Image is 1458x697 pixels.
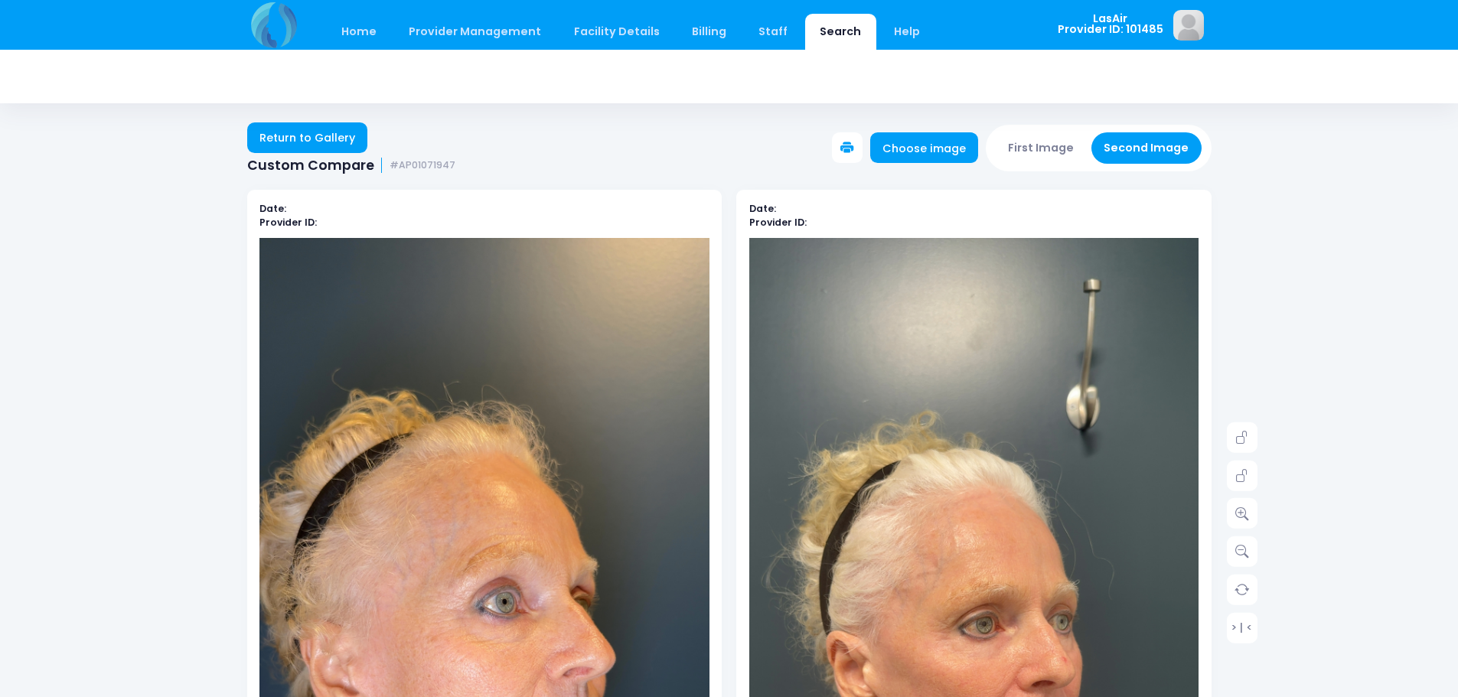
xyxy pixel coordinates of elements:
a: Choose image [870,132,979,163]
a: Home [327,14,392,50]
a: > | < [1227,612,1257,643]
button: First Image [996,132,1087,164]
span: Custom Compare [247,158,374,174]
a: Facility Details [559,14,674,50]
small: #AP01071947 [390,160,455,171]
b: Date: [749,202,776,215]
a: Staff [744,14,803,50]
a: Help [879,14,934,50]
a: Search [805,14,876,50]
b: Provider ID: [749,216,807,229]
button: Second Image [1091,132,1202,164]
a: Billing [677,14,741,50]
b: Date: [259,202,286,215]
span: LasAir Provider ID: 101485 [1058,13,1163,35]
img: image [1173,10,1204,41]
a: Provider Management [394,14,556,50]
b: Provider ID: [259,216,317,229]
a: Return to Gallery [247,122,368,153]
